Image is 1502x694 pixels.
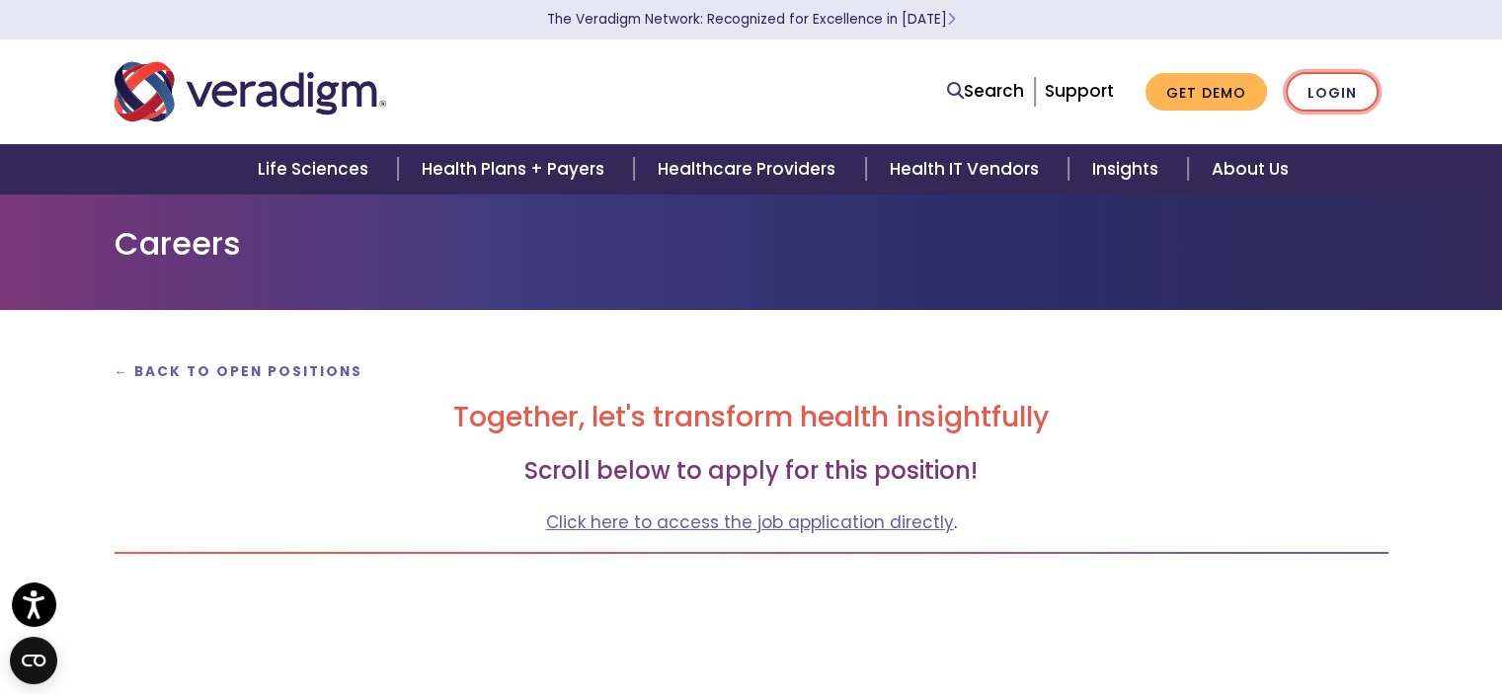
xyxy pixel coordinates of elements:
a: Life Sciences [234,144,398,194]
img: Veradigm logo [115,59,386,124]
h1: Careers [115,225,1388,263]
span: Learn More [947,10,956,29]
a: Get Demo [1146,73,1267,112]
a: Health IT Vendors [866,144,1068,194]
a: About Us [1188,144,1312,194]
a: Healthcare Providers [634,144,865,194]
h3: Scroll below to apply for this position! [115,457,1388,486]
a: Search [947,78,1024,105]
p: . [115,509,1388,536]
a: ← Back to Open Positions [115,362,363,381]
a: The Veradigm Network: Recognized for Excellence in [DATE]Learn More [547,10,956,29]
a: Health Plans + Payers [398,144,634,194]
a: Support [1045,79,1114,103]
h2: Together, let's transform health insightfully [115,401,1388,434]
a: Login [1286,72,1379,113]
a: Insights [1068,144,1188,194]
button: Open CMP widget [10,637,57,684]
a: Click here to access the job application directly [546,510,954,534]
iframe: Drift Chat Widget [1124,553,1478,670]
